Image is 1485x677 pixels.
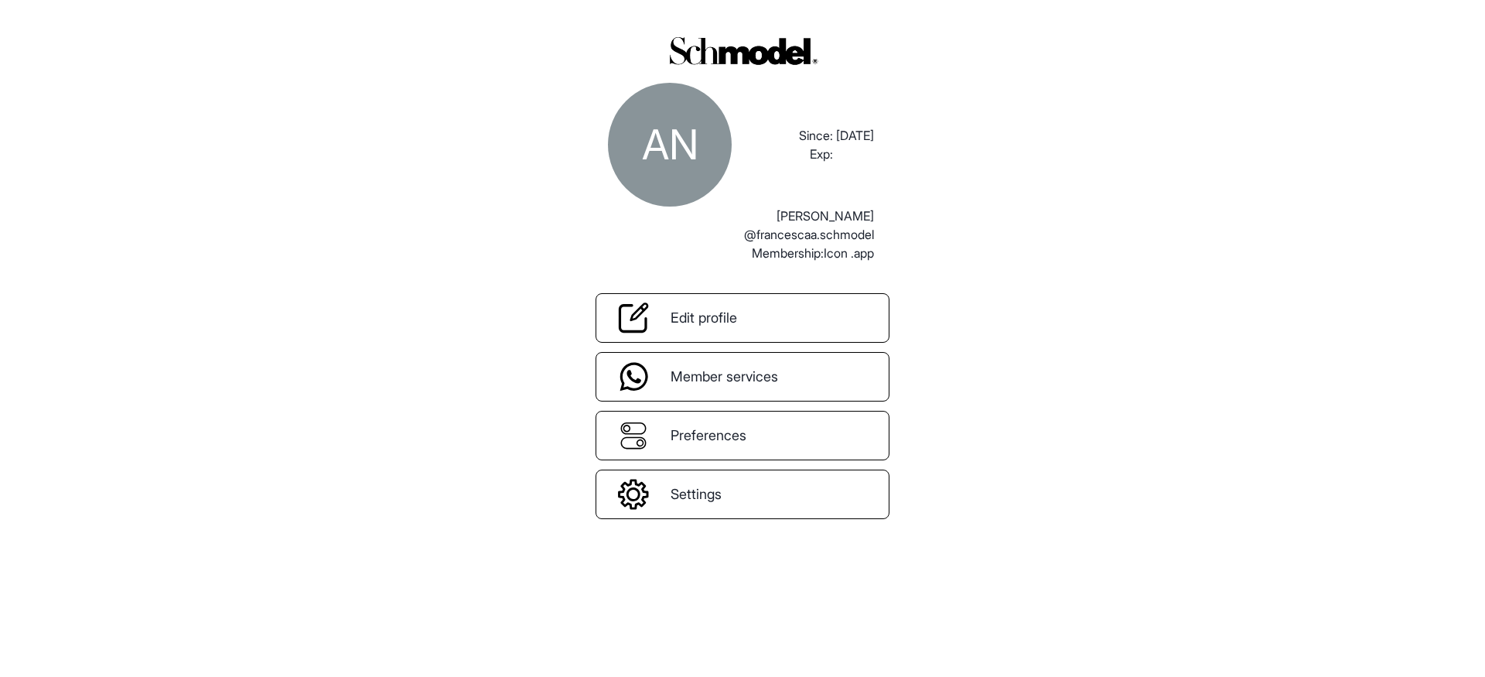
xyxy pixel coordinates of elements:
[777,207,874,225] p: [PERSON_NAME]
[752,244,874,262] p: Membership: Icon .app
[661,31,824,70] img: logo
[836,126,874,145] p: [DATE]
[619,361,649,392] img: MemberServices
[799,126,833,145] p: Since:
[810,145,833,163] p: Exp:
[618,420,649,451] img: Preferances
[596,293,889,343] a: EditProfileEdit profile
[618,479,649,510] img: settings
[671,425,746,446] span: Preferences
[744,225,874,244] p: @francescaa.schmodel
[618,303,649,333] img: EditProfile
[671,484,722,504] span: Settings
[608,83,732,207] div: abdellah naji
[671,366,778,387] span: Member services
[671,307,737,328] span: Edit profile
[596,470,889,519] a: settingsSettings
[642,119,698,169] span: AN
